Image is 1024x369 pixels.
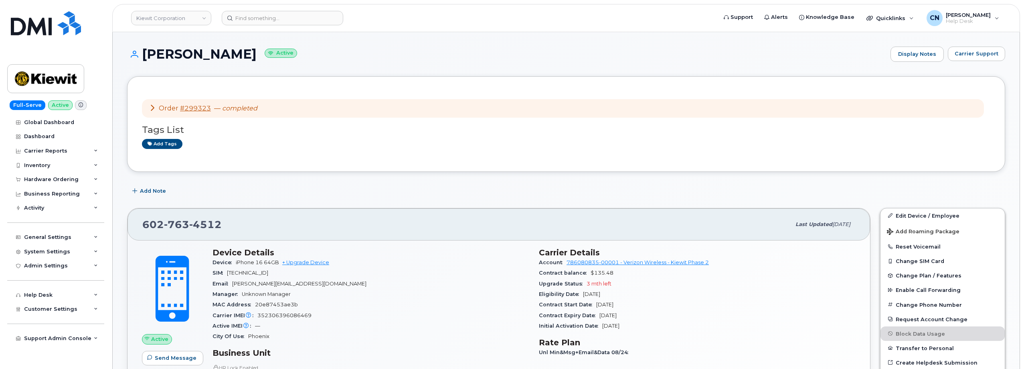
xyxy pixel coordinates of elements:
span: iPhone 16 64GB [236,259,279,265]
a: 786080835-00001 - Verizon Wireless - Kiewit Phase 2 [567,259,709,265]
a: Add tags [142,139,182,149]
span: [DATE] [832,221,850,227]
span: Send Message [155,354,196,362]
span: Contract Expiry Date [539,312,599,318]
span: 602 [142,218,222,230]
span: Add Roaming Package [887,228,959,236]
span: 352306396086469 [257,312,312,318]
span: Active IMEI [212,323,255,329]
button: Send Message [142,351,203,365]
button: Change Plan / Features [880,268,1005,283]
span: Upgrade Status [539,281,587,287]
span: Unknown Manager [242,291,291,297]
span: Order [159,104,178,112]
span: Active [151,335,168,343]
button: Add Note [127,184,173,198]
span: [DATE] [599,312,617,318]
a: #299323 [180,104,211,112]
span: 20e87453ae3b [255,302,298,308]
em: completed [222,104,257,112]
span: — [255,323,260,329]
span: Enable Call Forwarding [896,287,961,293]
button: Reset Voicemail [880,239,1005,254]
span: 4512 [189,218,222,230]
span: [DATE] [583,291,600,297]
span: 763 [164,218,189,230]
h3: Carrier Details [539,248,856,257]
h3: Rate Plan [539,338,856,347]
h3: Tags List [142,125,990,135]
h3: Business Unit [212,348,529,358]
button: Enable Call Forwarding [880,283,1005,297]
span: Initial Activation Date [539,323,602,329]
button: Change SIM Card [880,254,1005,268]
span: Eligibility Date [539,291,583,297]
span: $135.48 [591,270,613,276]
span: [TECHNICAL_ID] [227,270,268,276]
span: Carrier Support [955,50,998,57]
button: Block Data Usage [880,326,1005,341]
a: Display Notes [890,47,944,62]
a: + Upgrade Device [282,259,329,265]
span: Add Note [140,187,166,195]
button: Add Roaming Package [880,223,1005,239]
button: Request Account Change [880,312,1005,326]
span: Phoenix [248,333,269,339]
span: — [214,104,257,112]
button: Change Phone Number [880,298,1005,312]
button: Transfer to Personal [880,341,1005,355]
span: Change Plan / Features [896,273,961,279]
span: Unl Min&Msg+Email&Data 08/24 [539,349,632,355]
small: Active [265,49,297,58]
span: Contract Start Date [539,302,596,308]
h3: Device Details [212,248,529,257]
span: [DATE] [602,323,619,329]
span: SIM [212,270,227,276]
span: Contract balance [539,270,591,276]
span: Last updated [795,221,832,227]
span: Email [212,281,232,287]
span: Account [539,259,567,265]
a: Edit Device / Employee [880,208,1005,223]
span: 3 mth left [587,281,611,287]
span: Carrier IMEI [212,312,257,318]
span: [DATE] [596,302,613,308]
button: Carrier Support [948,47,1005,61]
span: [PERSON_NAME][EMAIL_ADDRESS][DOMAIN_NAME] [232,281,366,287]
span: City Of Use [212,333,248,339]
span: Manager [212,291,242,297]
span: MAC Address [212,302,255,308]
span: Device [212,259,236,265]
h1: [PERSON_NAME] [127,47,886,61]
iframe: Messenger Launcher [989,334,1018,363]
